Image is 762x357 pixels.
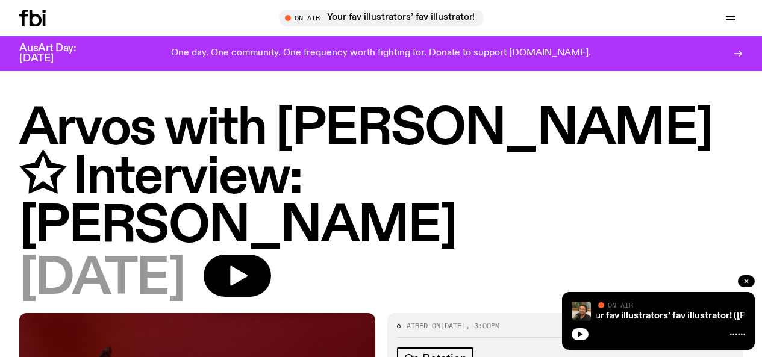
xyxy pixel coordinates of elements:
[19,255,184,303] span: [DATE]
[407,321,440,331] span: Aired on
[19,43,96,64] h3: AusArt Day: [DATE]
[19,105,743,251] h1: Arvos with [PERSON_NAME] ✩ Interview: [PERSON_NAME]
[608,301,633,309] span: On Air
[440,321,466,331] span: [DATE]
[279,10,484,26] button: On AirYour fav illustrators’ fav illustrator! ([PERSON_NAME])
[466,321,499,331] span: , 3:00pm
[171,48,591,59] p: One day. One community. One frequency worth fighting for. Donate to support [DOMAIN_NAME].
